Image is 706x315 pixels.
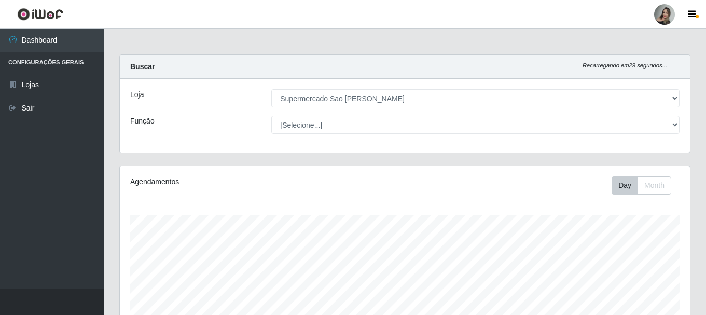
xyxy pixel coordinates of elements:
button: Day [612,176,638,195]
div: First group [612,176,671,195]
button: Month [638,176,671,195]
img: CoreUI Logo [17,8,63,21]
div: Toolbar with button groups [612,176,680,195]
label: Função [130,116,155,127]
div: Agendamentos [130,176,350,187]
strong: Buscar [130,62,155,71]
i: Recarregando em 29 segundos... [583,62,667,69]
label: Loja [130,89,144,100]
